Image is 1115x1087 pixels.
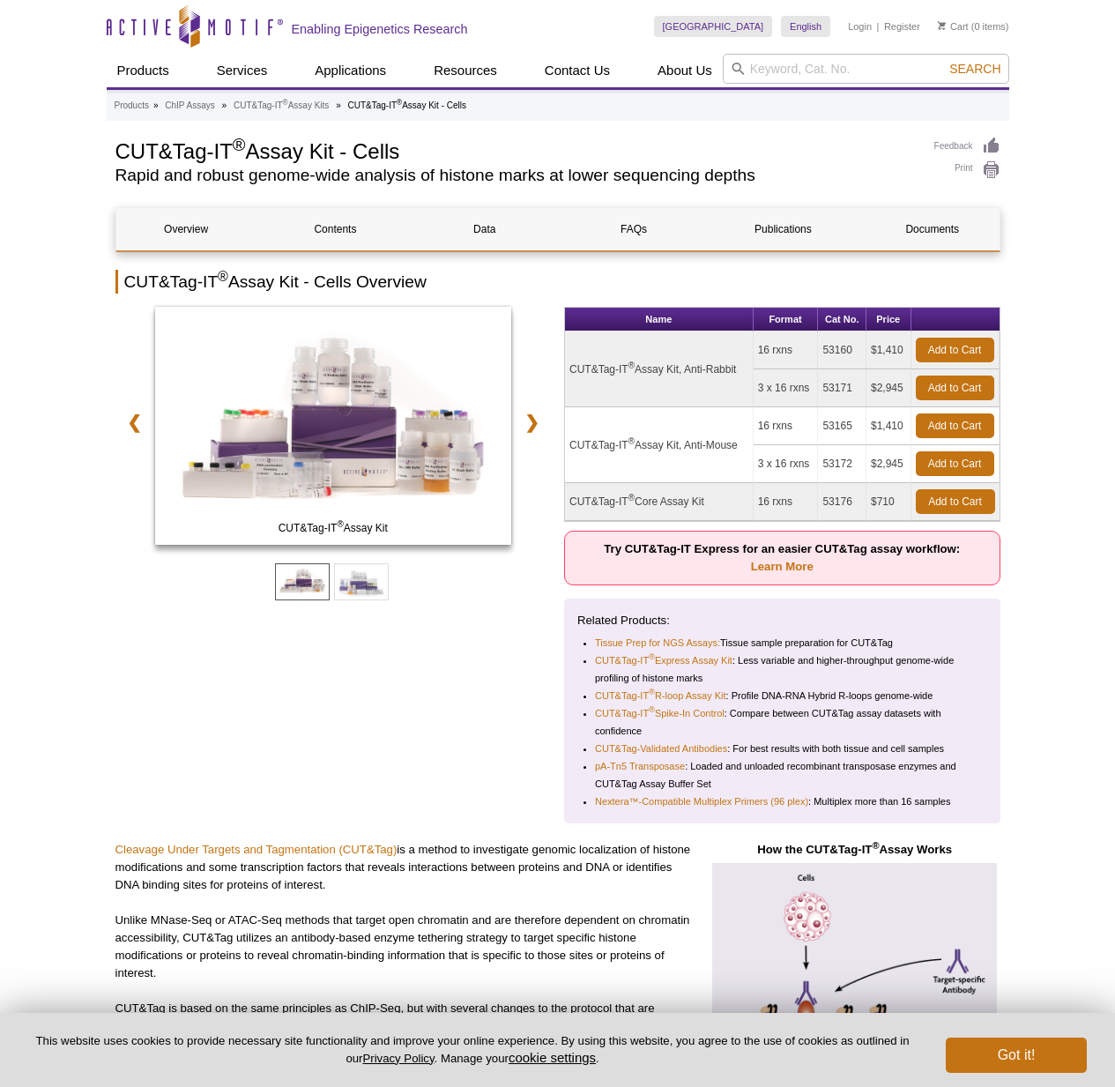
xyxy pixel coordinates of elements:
sup: ® [628,493,635,503]
li: » [222,101,227,110]
sup: ® [233,135,246,154]
td: 16 rxns [754,483,819,521]
td: 3 x 16 rxns [754,369,819,407]
a: Add to Cart [916,489,995,514]
sup: ® [218,269,228,284]
button: cookie settings [509,1050,596,1065]
h1: CUT&Tag-IT Assay Kit - Cells [115,137,917,163]
td: 16 rxns [754,331,819,369]
sup: ® [337,519,343,529]
a: Register [884,20,920,33]
sup: ® [628,361,635,370]
sup: ® [649,706,655,715]
img: Your Cart [938,21,946,30]
a: ❮ [115,402,153,443]
a: Add to Cart [916,413,994,438]
a: CUT&Tag-IT®Assay Kits [234,98,329,114]
a: Add to Cart [916,338,994,362]
a: English [781,16,830,37]
span: CUT&Tag-IT Assay Kit [159,519,508,537]
a: Nextera™-Compatible Multiplex Primers (96 plex) [595,793,808,810]
th: Price [866,308,911,331]
a: Add to Cart [916,376,994,400]
input: Keyword, Cat. No. [723,54,1009,84]
p: Unlike MNase-Seq or ATAC-Seq methods that target open chromatin and are therefore dependent on ch... [115,912,696,982]
a: Applications [304,54,397,87]
sup: ® [397,98,402,107]
a: Cleavage Under Targets and Tagmentation (CUT&Tag) [115,843,398,856]
a: Products [107,54,180,87]
strong: Try CUT&Tag-IT Express for an easier CUT&Tag assay workflow: [604,542,960,573]
a: Data [414,208,554,250]
td: CUT&Tag-IT Assay Kit, Anti-Rabbit [565,331,754,407]
td: $710 [866,483,911,521]
a: CUT&Tag-Validated Antibodies [595,740,727,757]
td: $2,945 [866,369,911,407]
sup: ® [628,436,635,446]
a: Overview [116,208,256,250]
a: CUT&Tag-IT®Spike-In Control [595,704,725,722]
th: Format [754,308,819,331]
p: This website uses cookies to provide necessary site functionality and improve your online experie... [28,1033,917,1067]
th: Cat No. [818,308,866,331]
td: $1,410 [866,407,911,445]
li: | [877,16,880,37]
td: CUT&Tag-IT Core Assay Kit [565,483,754,521]
a: Privacy Policy [362,1052,434,1065]
a: Resources [423,54,508,87]
sup: ® [649,653,655,662]
li: : Multiplex more than 16 samples [595,793,972,810]
a: Publications [713,208,853,250]
p: is a method to investigate genomic localization of histone modifications and some transcription f... [115,841,696,894]
a: About Us [647,54,723,87]
li: Tissue sample preparation for CUT&Tag [595,634,972,651]
a: Cart [938,20,969,33]
img: CUT&Tag-IT Assay Kit [155,307,512,545]
button: Got it! [946,1038,1087,1073]
li: : Profile DNA-RNA Hybrid R-loops genome-wide [595,687,972,704]
a: Services [206,54,279,87]
li: : Less variable and higher-throughput genome-wide profiling of histone marks [595,651,972,687]
a: pA-Tn5 Transposase [595,757,685,775]
li: : For best results with both tissue and cell samples [595,740,972,757]
td: $2,945 [866,445,911,483]
a: Contact Us [534,54,621,87]
span: Search [949,62,1000,76]
a: Feedback [934,137,1000,156]
sup: ® [649,689,655,697]
td: 53165 [818,407,866,445]
p: Related Products: [577,612,987,629]
a: Learn More [751,560,814,573]
td: 53176 [818,483,866,521]
h2: CUT&Tag-IT Assay Kit - Cells Overview [115,270,1000,294]
a: Products [115,98,149,114]
th: Name [565,308,754,331]
td: 53172 [818,445,866,483]
a: CUT&Tag-IT®R-loop Assay Kit [595,687,726,704]
h2: Enabling Epigenetics Research [292,21,468,37]
li: : Compare between CUT&Tag assay datasets with confidence [595,704,972,740]
li: » [336,101,341,110]
strong: How the CUT&Tag-IT Assay Works [757,843,952,856]
td: CUT&Tag-IT Assay Kit, Anti-Mouse [565,407,754,483]
a: CUT&Tag-IT®Express Assay Kit [595,651,732,669]
td: 53160 [818,331,866,369]
li: CUT&Tag-IT Assay Kit - Cells [347,101,466,110]
a: CUT&Tag-IT Assay Kit [155,307,512,550]
a: ❯ [513,402,551,443]
td: 53171 [818,369,866,407]
td: 3 x 16 rxns [754,445,819,483]
sup: ® [283,98,288,107]
sup: ® [872,840,879,851]
li: » [153,101,159,110]
li: : Loaded and unloaded recombinant transposase enzymes and CUT&Tag Assay Buffer Set [595,757,972,793]
a: Tissue Prep for NGS Assays: [595,634,720,651]
a: Documents [862,208,1002,250]
a: [GEOGRAPHIC_DATA] [654,16,773,37]
li: (0 items) [938,16,1009,37]
td: $1,410 [866,331,911,369]
h2: Rapid and robust genome-wide analysis of histone marks at lower sequencing depths [115,168,917,183]
td: 16 rxns [754,407,819,445]
a: Contents [265,208,405,250]
a: Login [848,20,872,33]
